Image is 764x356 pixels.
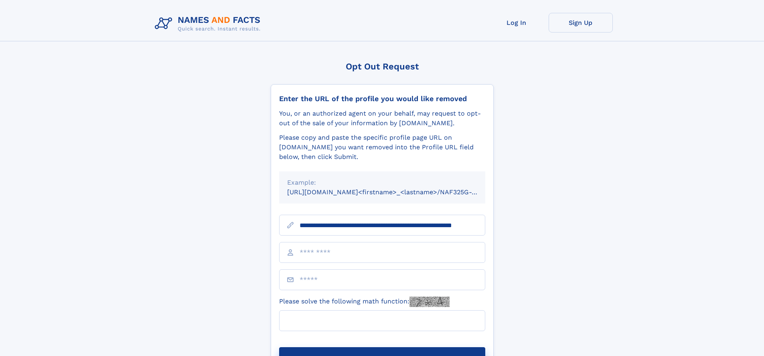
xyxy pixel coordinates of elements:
[279,133,485,162] div: Please copy and paste the specific profile page URL on [DOMAIN_NAME] you want removed into the Pr...
[287,188,501,196] small: [URL][DOMAIN_NAME]<firstname>_<lastname>/NAF325G-xxxxxxxx
[271,61,494,71] div: Opt Out Request
[287,178,477,187] div: Example:
[549,13,613,33] a: Sign Up
[152,13,267,35] img: Logo Names and Facts
[279,94,485,103] div: Enter the URL of the profile you would like removed
[484,13,549,33] a: Log In
[279,109,485,128] div: You, or an authorized agent on your behalf, may request to opt-out of the sale of your informatio...
[279,297,450,307] label: Please solve the following math function:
